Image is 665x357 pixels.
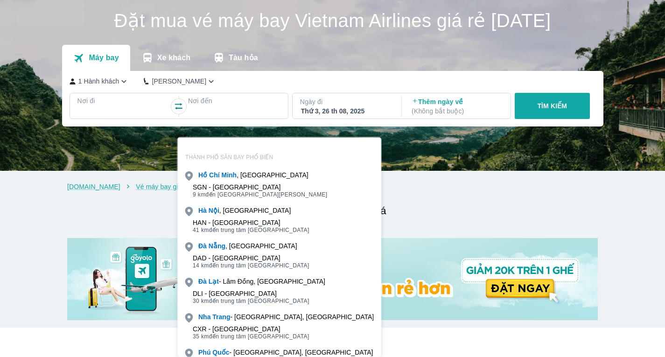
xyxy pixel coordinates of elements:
[412,97,502,116] p: Thêm ngày về
[67,238,598,320] img: banner-home
[193,227,209,233] span: 41 km
[198,171,207,179] b: Hồ
[136,183,190,190] a: Vé máy bay giá rẻ
[193,333,309,340] span: đến trung tâm [GEOGRAPHIC_DATA]
[198,312,374,322] div: - [GEOGRAPHIC_DATA], [GEOGRAPHIC_DATA]
[193,183,328,191] div: SGN - [GEOGRAPHIC_DATA]
[188,96,280,105] p: Nơi đến
[221,171,237,179] b: Minh
[178,154,381,161] p: THÀNH PHỐ SÂN BAY PHỔ BIẾN
[89,53,119,63] p: Máy bay
[157,53,190,63] p: Xe khách
[212,349,229,356] b: Quốc
[198,206,291,215] div: , [GEOGRAPHIC_DATA]
[193,226,309,234] span: đến trung tâm [GEOGRAPHIC_DATA]
[208,278,218,285] b: Lạt
[208,207,219,214] b: Nội
[193,297,309,305] span: đến trung tâm [GEOGRAPHIC_DATA]
[198,313,210,321] b: Nha
[193,219,309,226] div: HAN - [GEOGRAPHIC_DATA]
[212,313,230,321] b: Trang
[67,182,598,191] nav: breadcrumb
[229,53,258,63] p: Tàu hỏa
[193,262,309,269] span: đến trung tâm [GEOGRAPHIC_DATA]
[193,325,309,333] div: CXR - [GEOGRAPHIC_DATA]
[412,106,502,116] p: ( Không bắt buộc )
[70,77,129,86] button: 1 Hành khách
[193,298,209,304] span: 30 km
[193,290,309,297] div: DLI - [GEOGRAPHIC_DATA]
[193,254,309,262] div: DAD - [GEOGRAPHIC_DATA]
[193,191,206,198] span: 9 km
[193,262,209,269] span: 14 km
[198,277,325,286] div: - Lâm Đồng, [GEOGRAPHIC_DATA]
[67,183,120,190] a: [DOMAIN_NAME]
[77,96,170,105] p: Nơi đi
[72,203,598,219] h2: Chương trình giảm giá
[198,170,308,180] div: , [GEOGRAPHIC_DATA]
[62,45,269,71] div: transportation tabs
[300,97,392,106] p: Ngày đi
[193,191,328,198] span: đến [GEOGRAPHIC_DATA][PERSON_NAME]
[208,242,225,250] b: Nẵng
[198,349,210,356] b: Phú
[152,77,206,86] p: [PERSON_NAME]
[209,171,220,179] b: Chí
[144,77,216,86] button: [PERSON_NAME]
[62,11,603,30] h1: Đặt mua vé máy bay Vietnam Airlines giá rẻ [DATE]
[78,77,119,86] p: 1 Hành khách
[198,207,207,214] b: Hà
[198,241,297,251] div: , [GEOGRAPHIC_DATA]
[301,106,392,116] div: Thứ 3, 26 th 08, 2025
[198,348,373,357] div: - [GEOGRAPHIC_DATA], [GEOGRAPHIC_DATA]
[198,278,207,285] b: Đà
[198,242,207,250] b: Đà
[193,333,209,340] span: 35 km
